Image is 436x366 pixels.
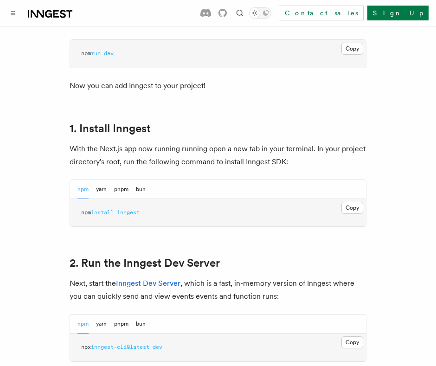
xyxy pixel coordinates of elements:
[70,277,366,303] p: Next, start the , which is a fast, in-memory version of Inngest where you can quickly send and vi...
[96,180,107,199] button: yarn
[279,6,364,20] a: Contact sales
[70,122,151,135] a: 1. Install Inngest
[77,180,89,199] button: npm
[153,344,162,350] span: dev
[114,315,128,334] button: pnpm
[249,7,271,19] button: Toggle dark mode
[341,336,363,348] button: Copy
[70,142,366,168] p: With the Next.js app now running running open a new tab in your terminal. In your project directo...
[7,7,19,19] button: Toggle navigation
[81,344,91,350] span: npx
[96,315,107,334] button: yarn
[70,257,220,270] a: 2. Run the Inngest Dev Server
[234,7,245,19] button: Find something...
[91,50,101,57] span: run
[341,43,363,55] button: Copy
[91,209,114,216] span: install
[104,50,114,57] span: dev
[341,202,363,214] button: Copy
[91,344,149,350] span: inngest-cli@latest
[367,6,429,20] a: Sign Up
[117,209,140,216] span: inngest
[116,279,180,288] a: Inngest Dev Server
[136,180,146,199] button: bun
[81,50,91,57] span: npm
[136,315,146,334] button: bun
[114,180,128,199] button: pnpm
[77,315,89,334] button: npm
[81,209,91,216] span: npm
[70,79,366,92] p: Now you can add Inngest to your project!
